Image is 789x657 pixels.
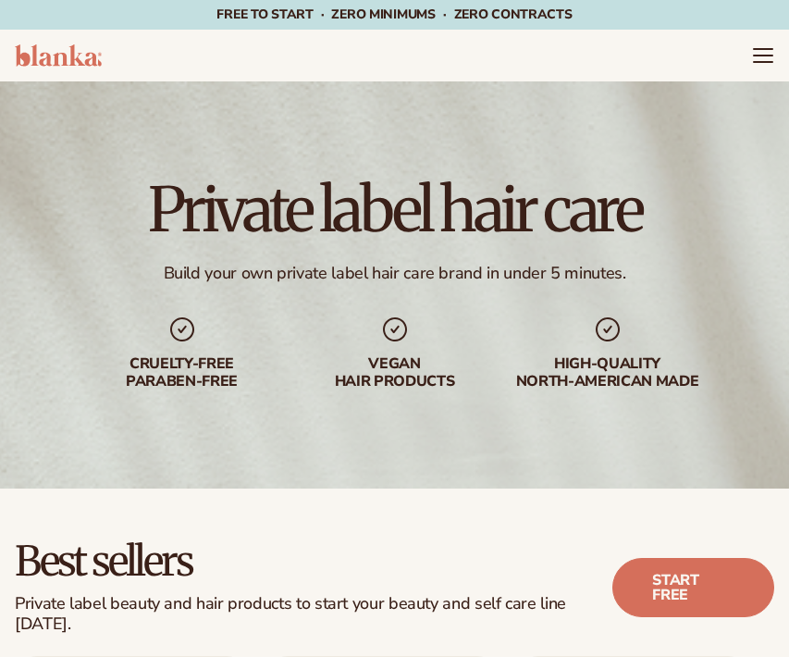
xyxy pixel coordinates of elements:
div: Private label beauty and hair products to start your beauty and self care line [DATE]. [15,594,612,634]
div: Build your own private label hair care brand in under 5 minutes. [164,263,626,284]
span: Free to start · ZERO minimums · ZERO contracts [216,6,572,23]
summary: Menu [752,44,774,67]
h2: Best sellers [15,540,612,583]
div: Vegan hair products [302,355,487,390]
div: High-quality North-american made [515,355,700,390]
div: cruelty-free paraben-free [90,355,275,390]
a: Start free [612,558,774,617]
h1: Private label hair care [148,180,642,241]
img: logo [15,44,102,67]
